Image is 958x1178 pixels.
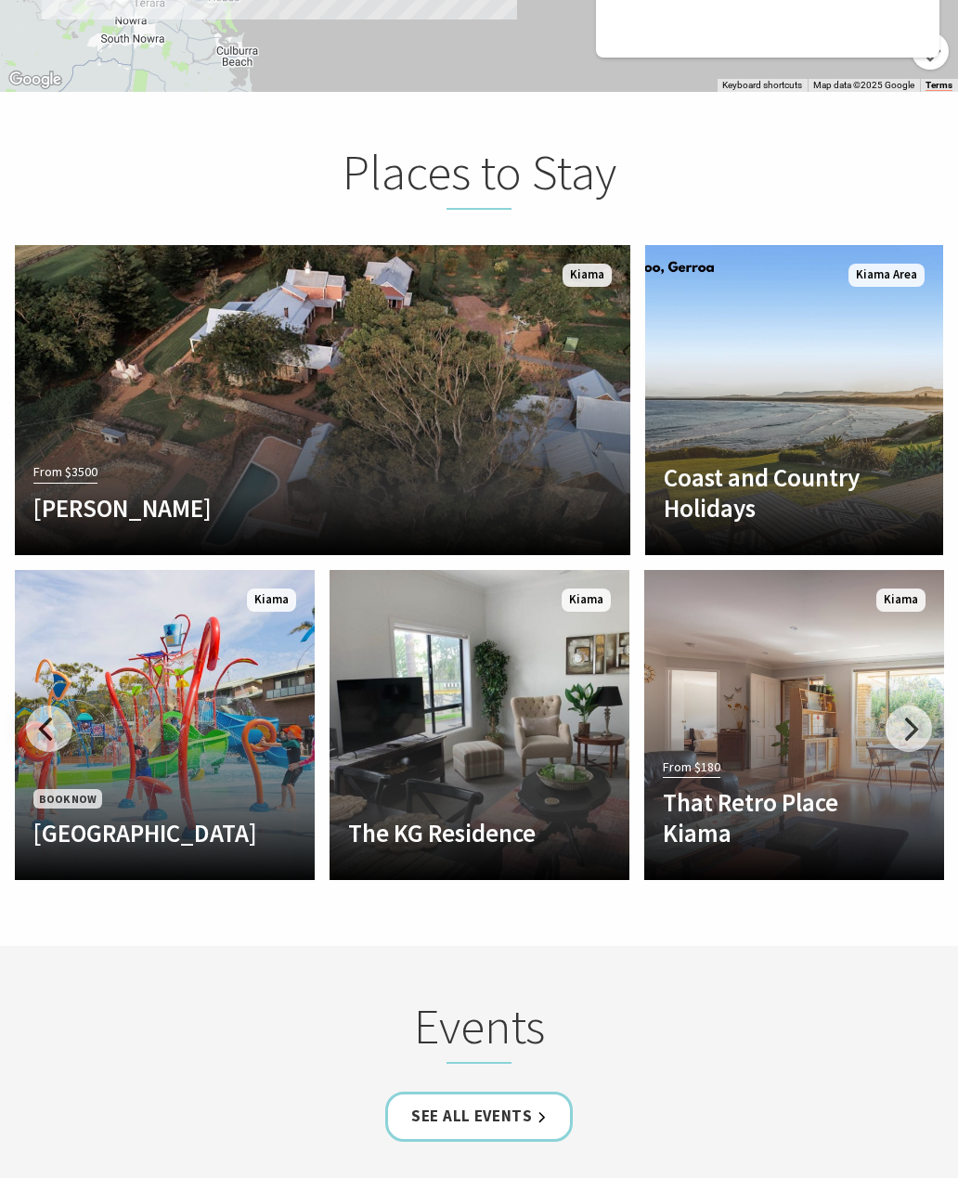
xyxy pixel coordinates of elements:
[33,818,252,848] h4: [GEOGRAPHIC_DATA]
[33,789,102,809] span: Book Now
[663,787,881,848] h4: That Retro Place Kiama
[876,589,926,612] span: Kiama
[664,462,880,523] h4: Coast and Country Holidays
[644,570,944,880] a: From $180 That Retro Place Kiama Kiama
[664,537,880,603] p: With over 80 homes to choose from, Coast & Country Holidays have been creating…
[247,589,296,612] span: Kiama
[848,264,925,287] span: Kiama Area
[348,818,566,848] h4: The KG Residence
[563,264,612,287] span: Kiama
[645,245,943,555] a: Another Image Used Coast and Country Holidays With over 80 homes to choose from, Coast & Country ...
[330,570,629,880] a: Another Image Used The KG Residence Kiama
[5,68,66,92] img: Google
[15,245,630,555] a: From $3500 [PERSON_NAME] Kiama
[33,493,520,523] h4: [PERSON_NAME]
[5,68,66,92] a: Click to see this area on Google Maps
[813,80,914,90] span: Map data ©2025 Google
[926,80,952,91] a: Terms (opens in new tab)
[15,570,315,880] a: Book Now [GEOGRAPHIC_DATA] Kiama
[663,757,720,778] span: From $180
[167,143,791,210] h2: Places to Stay
[722,79,802,92] button: Keyboard shortcuts
[385,1092,573,1141] a: See all Events
[33,461,97,483] span: From $3500
[562,589,611,612] span: Kiama
[167,997,791,1064] h2: Events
